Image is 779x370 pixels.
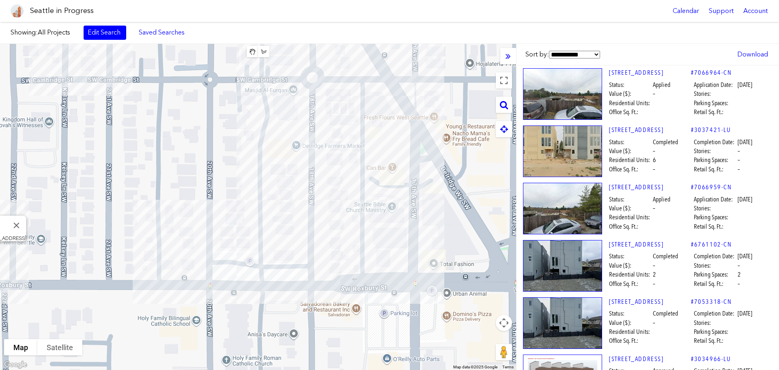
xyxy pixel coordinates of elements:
button: Close [7,216,26,235]
span: – [653,318,655,327]
span: – [653,89,655,98]
a: #7066959-CN [691,183,732,192]
span: Office Sq. Ft.: [609,336,652,345]
a: [STREET_ADDRESS] [609,183,691,192]
span: Completed [653,138,678,147]
span: 6 [653,156,656,164]
a: #7066964-CN [691,68,732,77]
span: Value ($): [609,318,652,327]
span: Completion Date: [694,138,736,147]
img: 9453_22ND_AVE_SW_SEATTLE.jpg [523,183,602,234]
span: Value ($): [609,147,652,156]
span: Stories: [694,147,736,156]
span: Applied [653,80,670,89]
span: [DATE] [738,80,752,89]
span: Completed [653,309,678,318]
a: #3037421-LU [691,125,731,134]
span: – [738,165,740,174]
button: Map camera controls [496,315,512,331]
span: All Projects [38,28,70,36]
span: – [653,261,655,270]
img: 9446_20TH_AVE_SW_SEATTLE.jpg [523,240,602,292]
button: Drag Pegman onto the map to open Street View [496,344,512,360]
a: [STREET_ADDRESS] [609,355,691,364]
span: Retail Sq. Ft.: [694,336,736,345]
span: [DATE] [738,138,752,147]
a: #3034966-LU [691,355,731,364]
button: Draw a shape [258,46,269,57]
img: Google [2,359,29,370]
span: Stories: [694,318,736,327]
span: Retail Sq. Ft.: [694,108,736,117]
span: Value ($): [609,89,652,98]
a: Edit Search [84,26,126,39]
span: Parking Spaces: [694,213,736,222]
span: Applied [653,195,670,204]
a: Terms [502,365,514,369]
span: – [738,156,740,164]
span: Office Sq. Ft.: [609,165,652,174]
a: [STREET_ADDRESS] [609,297,691,306]
span: – [653,279,655,288]
span: Completion Date: [694,252,736,261]
span: 2 [653,270,656,279]
span: Parking Spaces: [694,99,736,108]
span: Completion Date: [694,309,736,318]
span: – [738,147,740,156]
span: Residential Units: [609,270,652,279]
h1: Seattle in Progress [30,6,94,16]
span: – [653,204,655,213]
img: favicon-96x96.png [11,4,24,17]
span: Residential Units: [609,156,652,164]
span: Status: [609,195,652,204]
a: [STREET_ADDRESS] [609,125,691,134]
img: 9455_22ND_AVE_SW_SEATTLE.jpg [523,68,602,120]
label: Showing: [11,28,75,37]
a: #7053318-CN [691,297,732,306]
span: [DATE] [738,309,752,318]
span: Application Date: [694,80,736,89]
span: Value ($): [609,261,652,270]
span: Retail Sq. Ft.: [694,279,736,288]
span: [DATE] [738,252,752,261]
span: – [738,261,740,270]
a: #6761102-CN [691,240,732,249]
img: 9446_20TH_AVE_SW_SEATTLE.jpg [523,297,602,349]
a: [STREET_ADDRESS] [609,68,691,77]
span: Status: [609,138,652,147]
span: Residential Units: [609,99,652,108]
button: Toggle fullscreen view [496,72,512,89]
span: Value ($): [609,204,652,213]
span: Parking Spaces: [694,327,736,336]
span: Parking Spaces: [694,156,736,164]
span: Stories: [694,204,736,213]
span: Status: [609,252,652,261]
span: Status: [609,80,652,89]
span: 2 [738,270,741,279]
button: Stop drawing [247,46,258,57]
span: Map data ©2025 Google [453,365,497,369]
span: Residential Units: [609,327,652,336]
select: Sort by: [549,51,600,58]
label: Sort by: [525,50,600,59]
button: Show satellite imagery [37,339,82,355]
span: Retail Sq. Ft.: [694,165,736,174]
span: Residential Units: [609,213,652,222]
span: Retail Sq. Ft.: [694,222,736,231]
span: [DATE] [738,195,752,204]
span: Stories: [694,261,736,270]
span: Office Sq. Ft.: [609,108,652,117]
span: Office Sq. Ft.: [609,222,652,231]
span: – [653,147,655,156]
span: Office Sq. Ft.: [609,279,652,288]
span: Status: [609,309,652,318]
img: 9442_20TH_AVE_SW_SEATTLE.jpg [523,125,602,177]
span: Stories: [694,89,736,98]
a: Saved Searches [134,26,189,39]
span: Parking Spaces: [694,270,736,279]
span: – [653,165,655,174]
a: [STREET_ADDRESS] [609,240,691,249]
button: Show street map [4,339,37,355]
a: Download [733,48,772,61]
a: Open this area in Google Maps (opens a new window) [2,359,29,370]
